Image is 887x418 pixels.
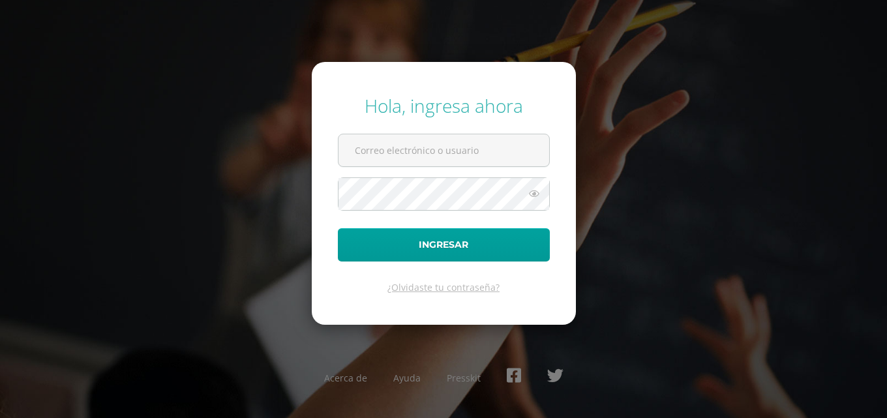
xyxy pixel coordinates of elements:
[447,372,481,384] a: Presskit
[324,372,367,384] a: Acerca de
[393,372,421,384] a: Ayuda
[338,93,550,118] div: Hola, ingresa ahora
[338,228,550,261] button: Ingresar
[338,134,549,166] input: Correo electrónico o usuario
[387,281,500,293] a: ¿Olvidaste tu contraseña?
